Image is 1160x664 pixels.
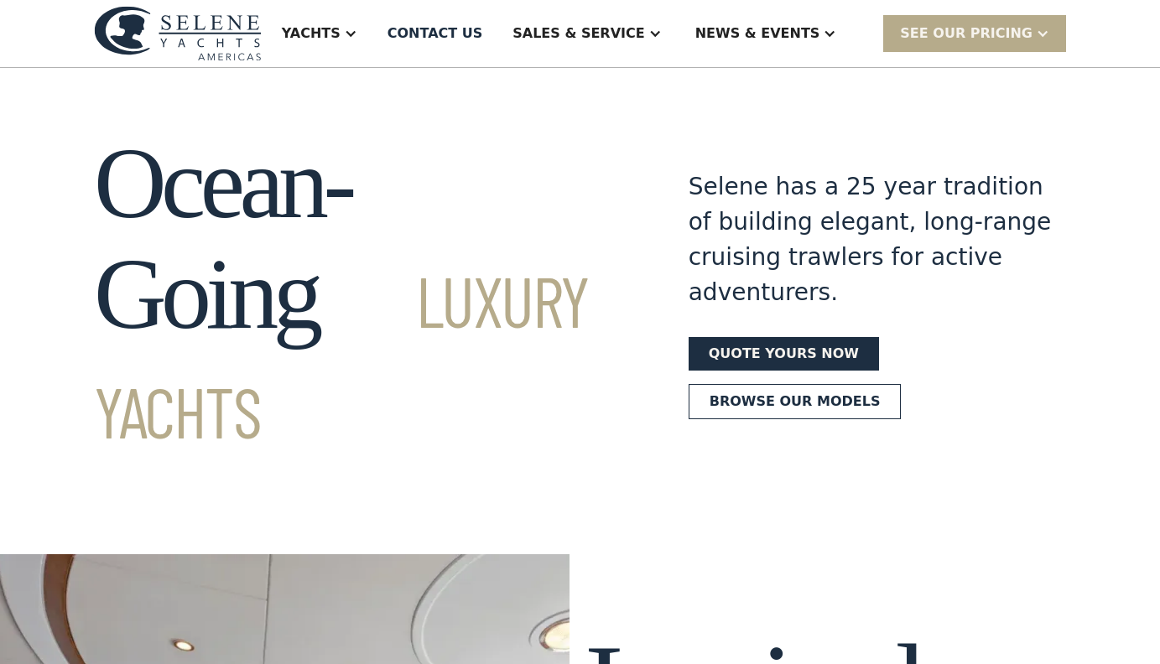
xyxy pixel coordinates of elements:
[689,337,879,371] a: Quote yours now
[900,23,1033,44] div: SEE Our Pricing
[689,384,902,419] a: Browse our models
[689,169,1066,310] div: Selene has a 25 year tradition of building elegant, long-range cruising trawlers for active adven...
[282,23,341,44] div: Yachts
[883,15,1066,51] div: SEE Our Pricing
[695,23,820,44] div: News & EVENTS
[512,23,644,44] div: Sales & Service
[388,23,483,44] div: Contact US
[94,6,262,60] img: logo
[94,128,628,460] h1: Ocean-Going
[94,257,589,453] span: Luxury Yachts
